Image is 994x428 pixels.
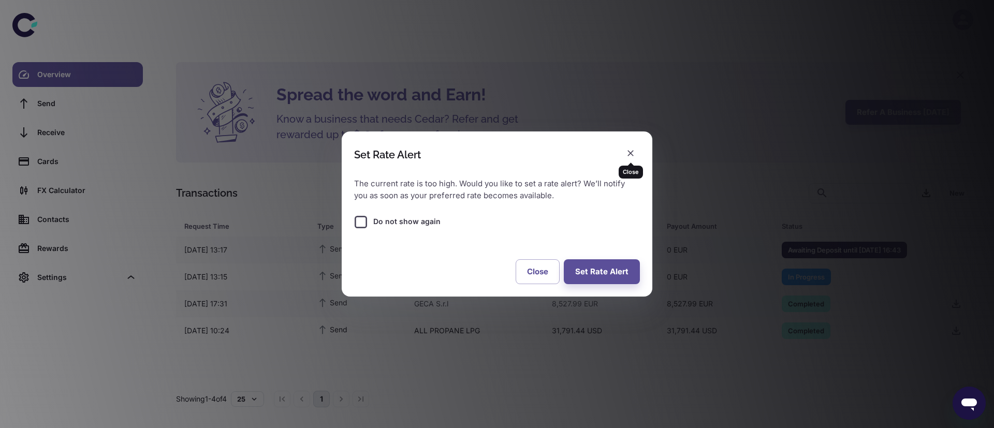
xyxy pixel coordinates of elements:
[354,149,421,161] div: Set Rate Alert
[373,216,441,227] span: Do not show again
[619,166,643,179] div: Close
[516,259,560,284] button: Close
[564,259,640,284] button: Set Rate Alert
[354,178,640,201] p: The current rate is too high. Would you like to set a rate alert? We’ll notify you as soon as you...
[953,387,986,420] iframe: Button to launch messaging window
